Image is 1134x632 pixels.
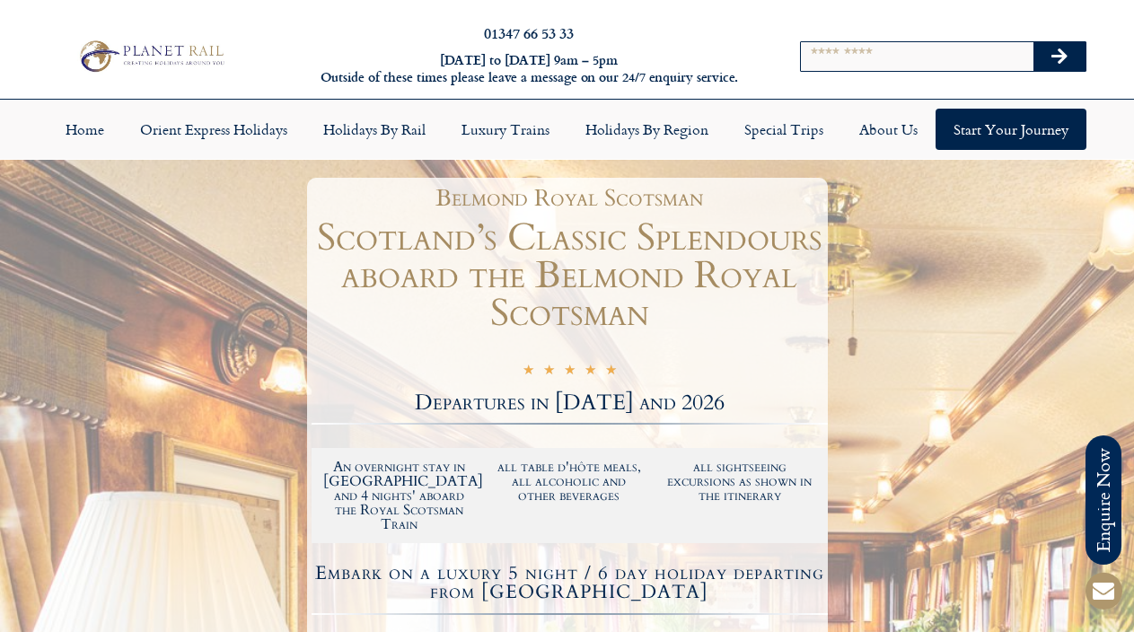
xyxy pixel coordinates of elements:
a: Luxury Trains [444,109,567,150]
a: Orient Express Holidays [122,109,305,150]
i: ☆ [523,364,534,381]
i: ☆ [605,364,617,381]
a: Holidays by Region [567,109,726,150]
a: Home [48,109,122,150]
a: Holidays by Rail [305,109,444,150]
h2: all table d'hôte meals, all alcoholic and other beverages [493,460,646,503]
nav: Menu [9,109,1125,150]
a: Start your Journey [936,109,1086,150]
h2: An overnight stay in [GEOGRAPHIC_DATA] and 4 nights' aboard the Royal Scotsman Train [323,460,476,531]
h2: all sightseeing excursions as shown in the itinerary [664,460,816,503]
h4: Embark on a luxury 5 night / 6 day holiday departing from [GEOGRAPHIC_DATA] [314,564,825,601]
i: ☆ [564,364,576,381]
h1: Belmond Royal Scotsman [321,187,819,210]
button: Search [1033,42,1086,71]
a: 01347 66 53 33 [484,22,574,43]
h2: Departures in [DATE] and 2026 [312,392,828,414]
a: Special Trips [726,109,841,150]
i: ☆ [543,364,555,381]
h1: Scotland’s Classic Splendours aboard the Belmond Royal Scotsman [312,219,828,332]
h6: [DATE] to [DATE] 9am – 5pm Outside of these times please leave a message on our 24/7 enquiry serv... [307,52,752,85]
div: 5/5 [523,362,617,381]
img: Planet Rail Train Holidays Logo [74,37,228,75]
a: About Us [841,109,936,150]
i: ☆ [585,364,596,381]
